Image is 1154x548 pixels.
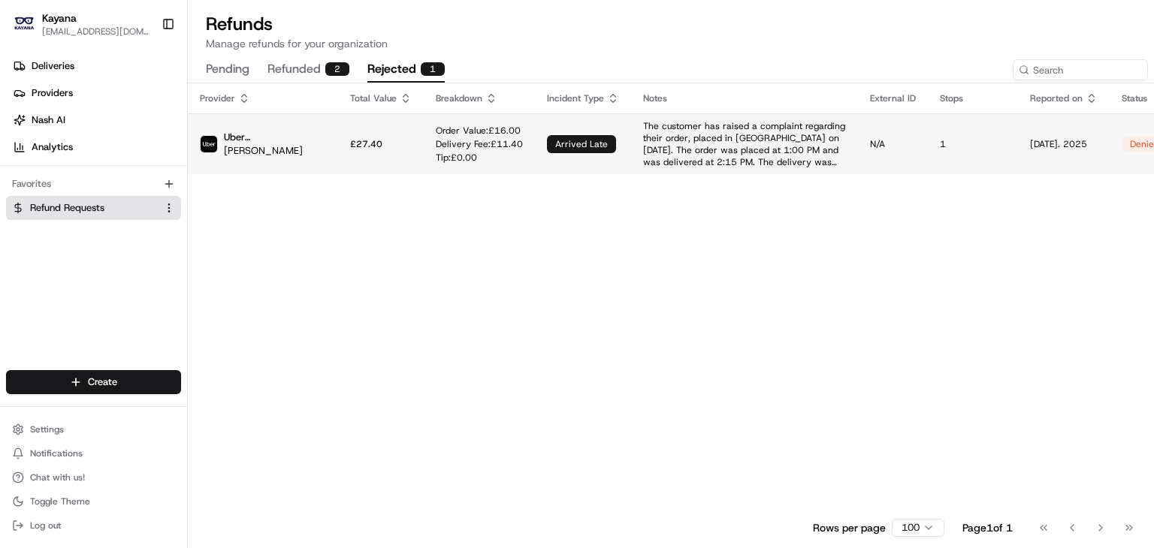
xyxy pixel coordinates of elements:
span: Deliveries [32,59,74,73]
span: Knowledge Base [30,294,115,309]
div: We're available if you need us! [68,158,207,170]
div: Notes [643,92,846,104]
img: Kayana [12,12,36,36]
span: [PERSON_NAME] [47,232,122,244]
button: refunded [267,57,349,83]
span: Settings [30,423,64,435]
span: Analytics [32,140,73,154]
p: Welcome 👋 [15,59,273,83]
div: External ID [870,92,916,104]
button: Kayana [42,11,77,26]
button: Create [6,370,181,394]
button: Start new chat [255,147,273,165]
p: Delivery Fee: £ 11.40 [436,138,523,150]
div: Incident Type [547,92,619,104]
div: Total Value [350,92,412,104]
span: Toggle Theme [30,495,90,507]
img: 4281594248423_2fcf9dad9f2a874258b8_72.png [32,143,59,170]
div: 📗 [15,296,27,308]
img: Uber UK [201,136,217,152]
input: Clear [39,96,248,112]
img: 1736555255976-a54dd68f-1ca7-489b-9aae-adbdc363a1c4 [30,233,42,245]
span: Chat with us! [30,471,85,483]
p: [DATE]. 2025 [1030,138,1098,150]
a: 📗Knowledge Base [9,288,121,315]
p: Uber [GEOGRAPHIC_DATA] [224,131,326,144]
button: KayanaKayana[EMAIL_ADDRESS][DOMAIN_NAME] [6,6,156,42]
p: The customer has raised a complaint regarding their order, placed in [GEOGRAPHIC_DATA] on [DATE].... [643,120,846,168]
p: 1 [940,138,1006,150]
img: Nash [15,14,45,44]
div: 💻 [127,296,139,308]
p: Rows per page [813,520,886,535]
div: Past conversations [15,194,101,206]
input: Search [1013,59,1148,80]
img: Asif Zaman Khan [15,218,39,242]
div: Provider [200,92,326,104]
button: Toggle Theme [6,491,181,512]
button: Chat with us! [6,467,181,488]
div: arrived late [547,135,616,153]
button: [EMAIL_ADDRESS][DOMAIN_NAME] [42,26,150,38]
p: Order Value: £ 16.00 [436,125,523,137]
button: Refund Requests [6,196,181,220]
button: See all [233,191,273,209]
a: Refund Requests [12,201,157,215]
a: Analytics [6,135,187,159]
p: Manage refunds for your organization [206,36,1136,51]
a: Providers [6,81,187,105]
div: Stops [940,92,1006,104]
div: Reported on [1030,92,1098,104]
div: 1 [421,62,445,76]
span: Create [88,375,117,389]
span: Refund Requests [30,201,104,215]
span: API Documentation [142,294,241,309]
a: 💻API Documentation [121,288,247,315]
a: Deliveries [6,54,187,78]
span: Notifications [30,447,83,459]
h1: Refunds [206,12,1136,36]
div: Favorites [6,172,181,196]
span: Providers [32,86,73,100]
button: Log out [6,515,181,536]
button: rejected [367,57,445,83]
span: Pylon [150,331,182,342]
span: [DATE] [133,232,164,244]
button: pending [206,57,249,83]
div: Breakdown [436,92,523,104]
p: N/A [870,138,916,150]
div: 2 [325,62,349,76]
span: Nash AI [32,113,65,127]
button: Settings [6,419,181,440]
a: Nash AI [6,108,187,132]
div: Page 1 of 1 [962,520,1013,535]
div: Start new chat [68,143,246,158]
span: Log out [30,519,61,531]
img: 1736555255976-a54dd68f-1ca7-489b-9aae-adbdc363a1c4 [15,143,42,170]
a: Powered byPylon [106,330,182,342]
span: • [125,232,130,244]
p: Tip: £ 0.00 [436,152,523,164]
p: [PERSON_NAME] [224,144,326,158]
button: Notifications [6,443,181,464]
p: £ 27.40 [350,138,412,150]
